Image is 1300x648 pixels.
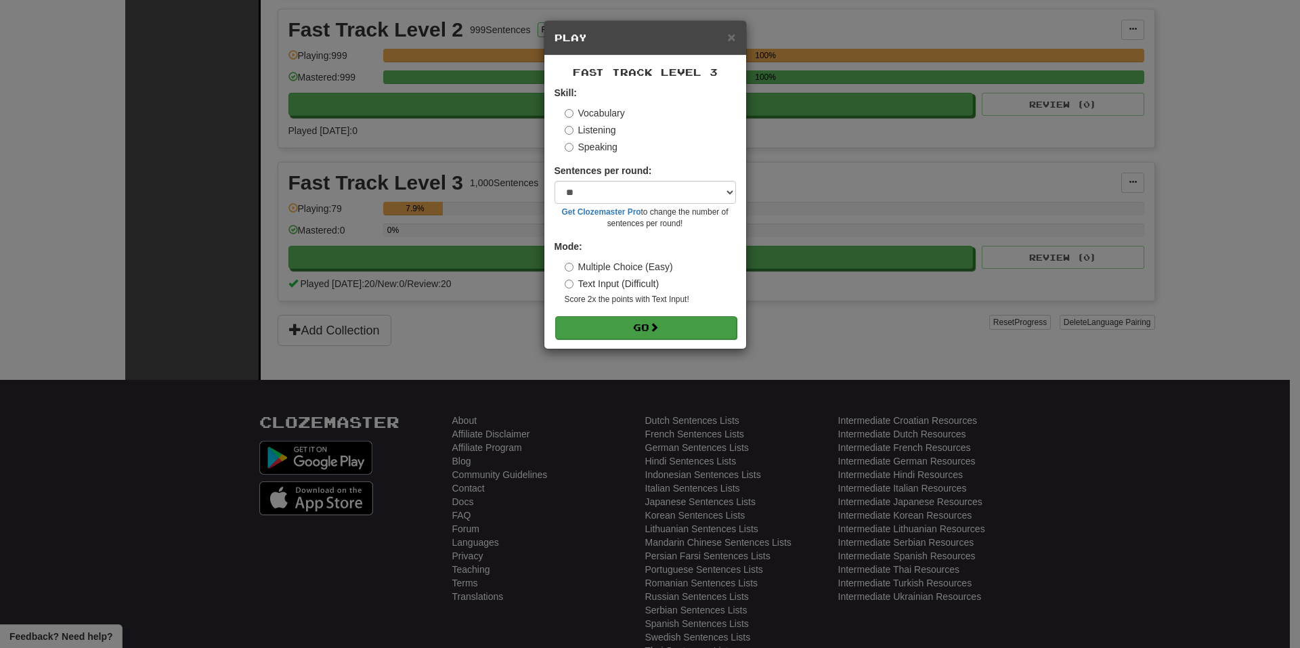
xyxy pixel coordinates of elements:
[565,106,625,120] label: Vocabulary
[555,87,577,98] strong: Skill:
[727,29,735,45] span: ×
[565,140,617,154] label: Speaking
[565,294,736,305] small: Score 2x the points with Text Input !
[565,280,573,288] input: Text Input (Difficult)
[565,260,673,274] label: Multiple Choice (Easy)
[555,316,737,339] button: Go
[555,31,736,45] h5: Play
[555,207,736,230] small: to change the number of sentences per round!
[573,66,718,78] span: Fast Track Level 3
[565,126,573,135] input: Listening
[555,164,652,177] label: Sentences per round:
[562,207,641,217] a: Get Clozemaster Pro
[565,109,573,118] input: Vocabulary
[565,123,616,137] label: Listening
[555,241,582,252] strong: Mode:
[565,143,573,152] input: Speaking
[565,263,573,272] input: Multiple Choice (Easy)
[727,30,735,44] button: Close
[565,277,659,290] label: Text Input (Difficult)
